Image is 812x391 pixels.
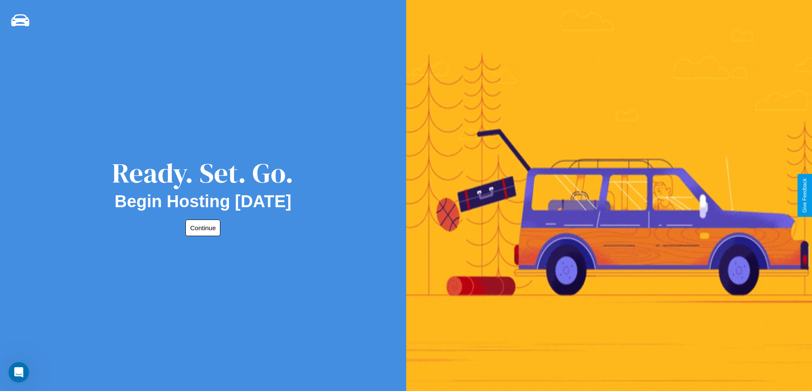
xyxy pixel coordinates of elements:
[802,178,808,213] div: Give Feedback
[115,192,292,211] h2: Begin Hosting [DATE]
[112,154,294,192] div: Ready. Set. Go.
[9,362,29,382] iframe: Intercom live chat
[185,220,220,236] button: Continue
